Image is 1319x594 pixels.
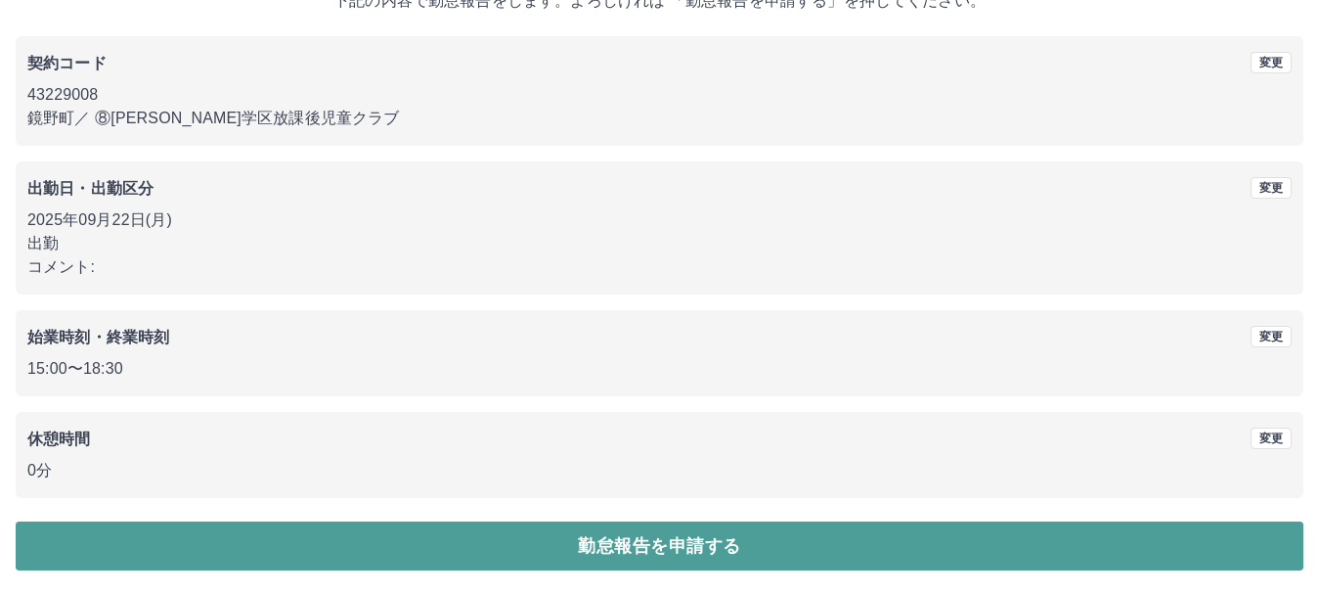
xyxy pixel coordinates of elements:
b: 休憩時間 [27,431,91,447]
button: 変更 [1251,428,1292,449]
b: 始業時刻・終業時刻 [27,329,169,345]
p: 出勤 [27,232,1292,255]
button: 勤怠報告を申請する [16,522,1303,571]
p: コメント: [27,255,1292,279]
p: 鏡野町 ／ ⑧[PERSON_NAME]学区放課後児童クラブ [27,107,1292,130]
b: 出勤日・出勤区分 [27,180,154,197]
p: 43229008 [27,83,1292,107]
button: 変更 [1251,52,1292,73]
button: 変更 [1251,177,1292,199]
p: 2025年09月22日(月) [27,208,1292,232]
b: 契約コード [27,55,107,71]
p: 15:00 〜 18:30 [27,357,1292,381]
button: 変更 [1251,326,1292,347]
p: 0分 [27,459,1292,482]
